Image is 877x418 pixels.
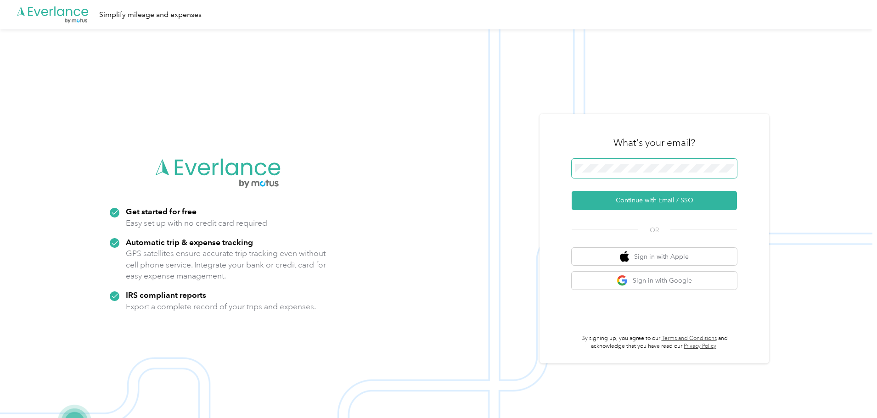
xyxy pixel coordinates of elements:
[126,237,253,247] strong: Automatic trip & expense tracking
[572,272,737,290] button: google logoSign in with Google
[99,9,202,21] div: Simplify mileage and expenses
[617,275,628,286] img: google logo
[126,290,206,300] strong: IRS compliant reports
[126,217,267,229] p: Easy set up with no credit card required
[572,248,737,266] button: apple logoSign in with Apple
[126,248,326,282] p: GPS satellites ensure accurate trip tracking even without cell phone service. Integrate your bank...
[572,334,737,351] p: By signing up, you agree to our and acknowledge that you have read our .
[620,251,629,262] img: apple logo
[638,225,670,235] span: OR
[126,206,197,216] strong: Get started for free
[662,335,717,342] a: Terms and Conditions
[126,301,316,312] p: Export a complete record of your trips and expenses.
[613,136,695,149] h3: What's your email?
[572,191,737,210] button: Continue with Email / SSO
[684,343,716,350] a: Privacy Policy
